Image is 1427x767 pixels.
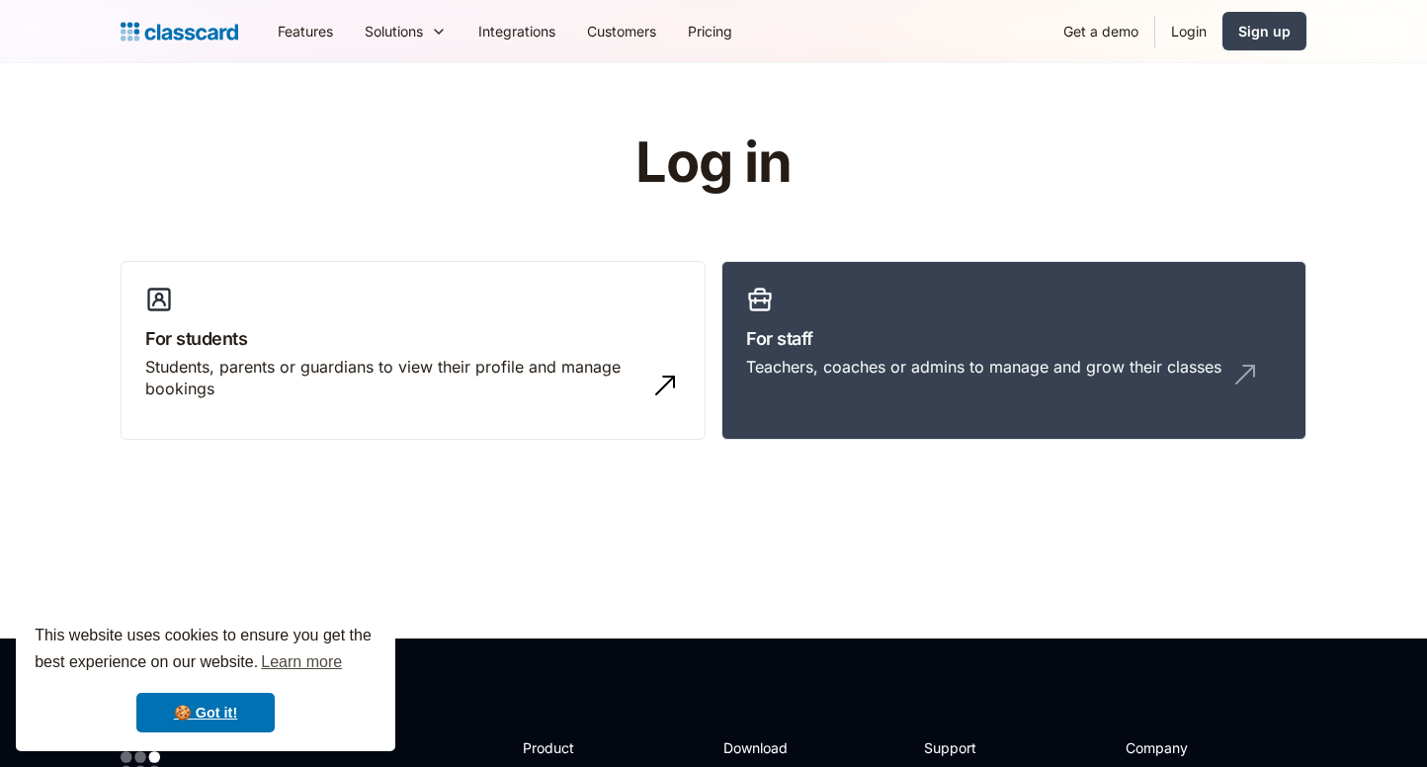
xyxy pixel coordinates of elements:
div: Students, parents or guardians to view their profile and manage bookings [145,356,641,400]
h1: Log in [400,132,1028,194]
a: Login [1155,9,1222,53]
a: learn more about cookies [258,647,345,677]
div: cookieconsent [16,605,395,751]
h2: Download [723,737,804,758]
div: Sign up [1238,21,1291,42]
a: For studentsStudents, parents or guardians to view their profile and manage bookings [121,261,706,441]
a: Features [262,9,349,53]
h2: Support [924,737,1004,758]
a: Customers [571,9,672,53]
a: Integrations [462,9,571,53]
h2: Product [523,737,629,758]
h3: For staff [746,325,1282,352]
div: Solutions [365,21,423,42]
h2: Company [1126,737,1257,758]
a: dismiss cookie message [136,693,275,732]
a: Get a demo [1048,9,1154,53]
div: Solutions [349,9,462,53]
span: This website uses cookies to ensure you get the best experience on our website. [35,624,377,677]
h3: For students [145,325,681,352]
a: Logo [121,18,238,45]
div: Teachers, coaches or admins to manage and grow their classes [746,356,1221,378]
a: Pricing [672,9,748,53]
a: For staffTeachers, coaches or admins to manage and grow their classes [721,261,1306,441]
a: Sign up [1222,12,1306,50]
